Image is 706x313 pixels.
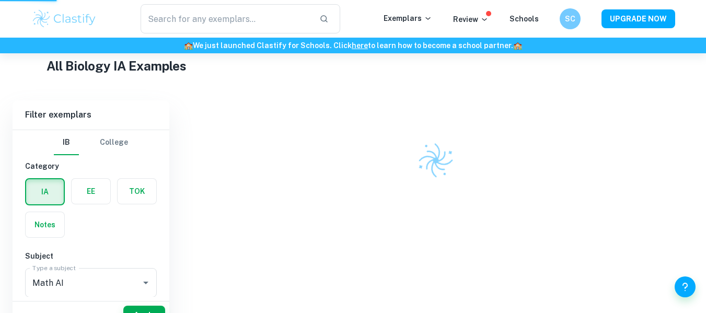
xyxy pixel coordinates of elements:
[54,130,79,155] button: IB
[26,212,64,237] button: Notes
[72,179,110,204] button: EE
[31,8,98,29] img: Clastify logo
[32,263,76,272] label: Type a subject
[25,250,157,262] h6: Subject
[118,179,156,204] button: TOK
[141,4,311,33] input: Search for any exemplars...
[138,275,153,290] button: Open
[26,179,64,204] button: IA
[675,276,696,297] button: Help and Feedback
[352,41,368,50] a: here
[384,13,432,24] p: Exemplars
[13,100,169,130] h6: Filter exemplars
[25,160,157,172] h6: Category
[513,41,522,50] span: 🏫
[413,138,458,183] img: Clastify logo
[184,41,193,50] span: 🏫
[601,9,675,28] button: UPGRADE NOW
[560,8,581,29] button: SC
[564,13,576,25] h6: SC
[100,130,128,155] button: College
[54,130,128,155] div: Filter type choice
[510,15,539,23] a: Schools
[2,40,704,51] h6: We just launched Clastify for Schools. Click to learn how to become a school partner.
[453,14,489,25] p: Review
[47,56,659,75] h1: All Biology IA Examples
